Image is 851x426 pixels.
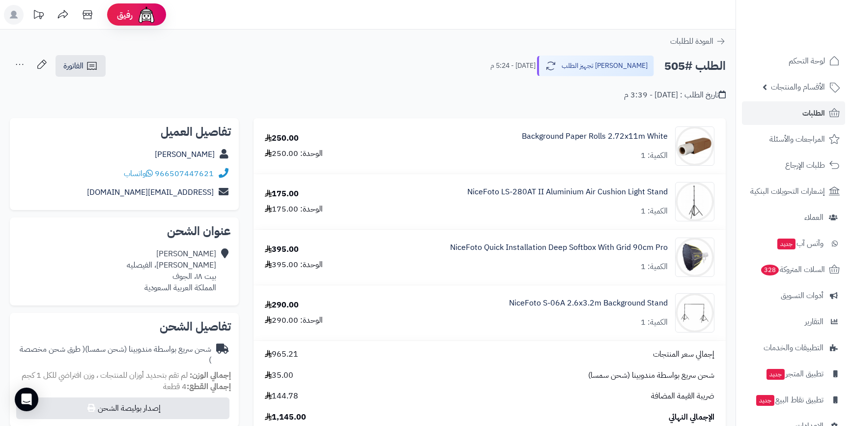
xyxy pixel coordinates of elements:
a: NiceFoto S-06A 2.6x3.2m Background Stand [509,298,668,309]
img: 1724498586-93-90x90.jpg [676,126,714,166]
a: الفاتورة [56,55,106,77]
a: وآتس آبجديد [742,232,845,255]
span: إشعارات التحويلات البنكية [750,184,825,198]
small: [DATE] - 5:24 م [490,61,536,71]
button: [PERSON_NAME] تجهيز الطلب [537,56,654,76]
span: السلات المتروكة [760,263,825,276]
a: العملاء [742,206,845,229]
span: جديد [766,369,785,380]
button: إصدار بوليصة الشحن [16,397,229,419]
span: لم تقم بتحديد أوزان للمنتجات ، وزن افتراضي للكل 1 كجم [22,369,188,381]
span: أدوات التسويق [781,289,823,303]
div: الوحدة: 395.00 [265,259,323,271]
a: 966507447621 [155,168,214,180]
a: إشعارات التحويلات البنكية [742,180,845,203]
a: [PERSON_NAME] [155,149,215,160]
div: 290.00 [265,300,299,311]
a: واتساب [124,168,153,180]
span: التطبيقات والخدمات [764,341,823,355]
div: [PERSON_NAME] [PERSON_NAME]، الفيصليه بيت ١٨، الجوف المملكة العربية السعودية [127,248,216,293]
span: الأقسام والمنتجات [771,80,825,94]
strong: إجمالي الوزن: [190,369,231,381]
span: إجمالي سعر المنتجات [653,349,714,360]
span: تطبيق المتجر [766,367,823,381]
img: 1709495061-280AT%20(1)-800x1000-90x90.jpg [676,182,714,221]
a: Background Paper Rolls 2.72x11m White [522,131,668,142]
small: 4 قطعة [163,381,231,393]
a: الطلبات [742,101,845,125]
a: السلات المتروكة328 [742,258,845,281]
span: العملاء [804,211,823,224]
span: وآتس آب [776,237,823,250]
div: 395.00 [265,244,299,255]
span: 965.21 [265,349,298,360]
span: العودة للطلبات [670,35,713,47]
span: ( طرق شحن مخصصة ) [20,343,211,366]
h2: تفاصيل العميل [18,126,231,138]
div: الوحدة: 250.00 [265,148,323,159]
div: الكمية: 1 [641,206,668,217]
span: التقارير [805,315,823,329]
a: تحديثات المنصة [26,5,51,27]
a: تطبيق المتجرجديد [742,362,845,386]
span: جديد [756,395,774,406]
div: 175.00 [265,188,299,200]
a: طلبات الإرجاع [742,153,845,177]
span: 1,145.00 [265,412,306,423]
div: الكمية: 1 [641,150,668,161]
a: المراجعات والأسئلة [742,127,845,151]
a: تطبيق نقاط البيعجديد [742,388,845,412]
a: التطبيقات والخدمات [742,336,845,360]
img: 1721300011-170000-800x1000-90x90.jpg [676,238,714,277]
h2: الطلب #505 [664,56,726,76]
a: العودة للطلبات [670,35,726,47]
img: 1738403431-1-90x90.jpg [676,293,714,333]
img: logo-2.png [784,7,842,28]
span: جديد [777,239,795,249]
span: لوحة التحكم [789,54,825,68]
span: الطلبات [802,106,825,120]
strong: إجمالي القطع: [187,381,231,393]
a: NiceFoto LS-280AT II Aluminium Air Cushion Light Stand [467,186,668,198]
span: 328 [761,264,780,276]
a: أدوات التسويق [742,284,845,307]
span: طلبات الإرجاع [785,158,825,172]
h2: عنوان الشحن [18,225,231,237]
span: تطبيق نقاط البيع [755,393,823,407]
div: الكمية: 1 [641,317,668,328]
span: ضريبة القيمة المضافة [651,391,714,402]
span: الإجمالي النهائي [669,412,714,423]
h2: تفاصيل الشحن [18,321,231,333]
div: الكمية: 1 [641,261,668,273]
div: الوحدة: 290.00 [265,315,323,326]
div: الوحدة: 175.00 [265,204,323,215]
a: لوحة التحكم [742,49,845,73]
a: NiceFoto Quick Installation Deep Softbox With Grid 90cm Pro [450,242,668,253]
img: ai-face.png [137,5,156,25]
div: 250.00 [265,133,299,144]
div: تاريخ الطلب : [DATE] - 3:39 م [624,90,726,101]
div: Open Intercom Messenger [15,388,38,411]
a: التقارير [742,310,845,334]
span: شحن سريع بواسطة مندوبينا (شحن سمسا) [588,370,714,381]
a: [EMAIL_ADDRESS][DOMAIN_NAME] [87,186,214,198]
span: المراجعات والأسئلة [769,132,825,146]
span: رفيق [117,9,133,21]
span: الفاتورة [63,60,84,72]
span: 35.00 [265,370,293,381]
div: شحن سريع بواسطة مندوبينا (شحن سمسا) [18,344,211,366]
span: 144.78 [265,391,298,402]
